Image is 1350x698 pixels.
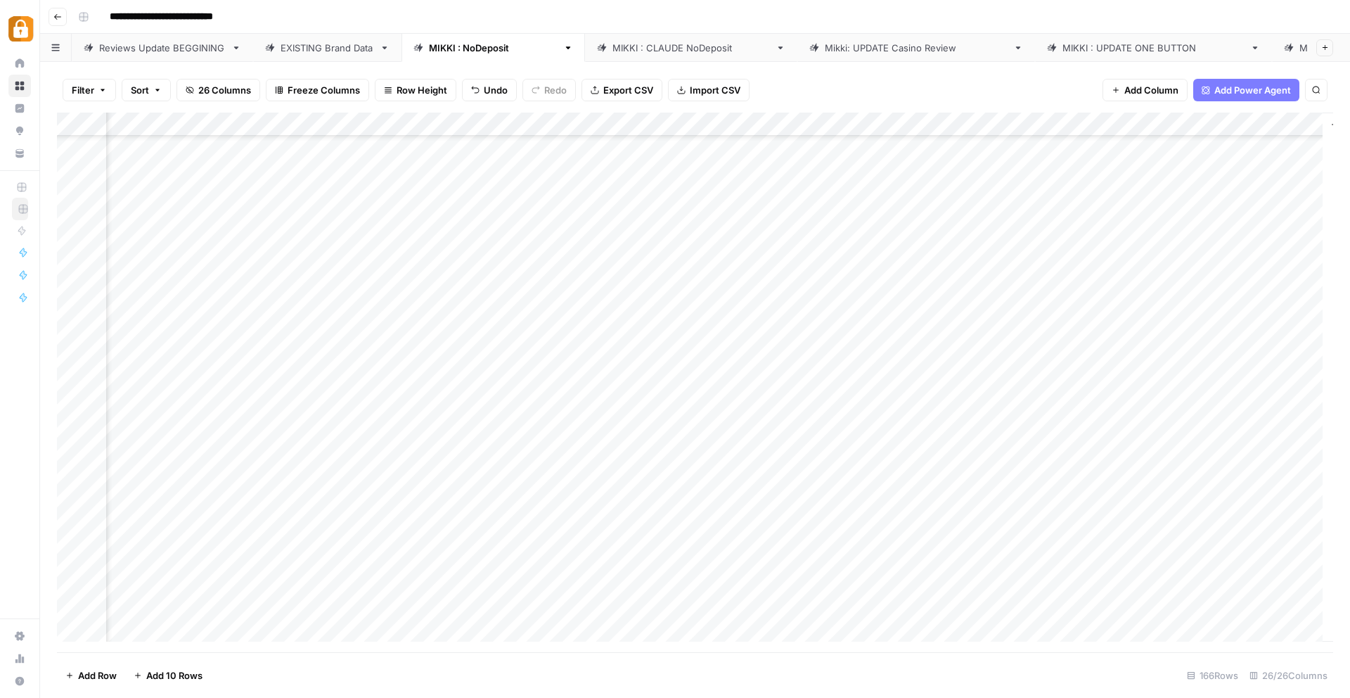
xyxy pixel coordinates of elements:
[176,79,260,101] button: 26 Columns
[1193,79,1299,101] button: Add Power Agent
[690,83,740,97] span: Import CSV
[125,664,211,687] button: Add 10 Rows
[8,142,31,165] a: Your Data
[72,34,253,62] a: Reviews Update BEGGINING
[8,11,31,46] button: Workspace: Adzz
[288,83,360,97] span: Freeze Columns
[281,41,374,55] div: EXISTING Brand Data
[825,41,1008,55] div: [PERSON_NAME]: UPDATE Casino Review
[1181,664,1244,687] div: 166 Rows
[397,83,447,97] span: Row Height
[544,83,567,97] span: Redo
[8,97,31,120] a: Insights
[57,664,125,687] button: Add Row
[522,79,576,101] button: Redo
[72,83,94,97] span: Filter
[603,83,653,97] span: Export CSV
[63,79,116,101] button: Filter
[8,120,31,142] a: Opportunities
[8,75,31,97] a: Browse
[401,34,585,62] a: [PERSON_NAME] : NoDeposit
[99,41,226,55] div: Reviews Update BEGGINING
[8,625,31,647] a: Settings
[146,668,202,683] span: Add 10 Rows
[8,16,34,42] img: Adzz Logo
[1244,664,1333,687] div: 26/26 Columns
[253,34,401,62] a: EXISTING Brand Data
[1102,79,1188,101] button: Add Column
[585,34,797,62] a: [PERSON_NAME] : [PERSON_NAME]
[1035,34,1272,62] a: [PERSON_NAME] : UPDATE ONE BUTTON
[131,83,149,97] span: Sort
[375,79,456,101] button: Row Height
[429,41,558,55] div: [PERSON_NAME] : NoDeposit
[612,41,770,55] div: [PERSON_NAME] : [PERSON_NAME]
[122,79,171,101] button: Sort
[581,79,662,101] button: Export CSV
[78,668,117,683] span: Add Row
[462,79,517,101] button: Undo
[8,647,31,670] a: Usage
[1214,83,1291,97] span: Add Power Agent
[1062,41,1245,55] div: [PERSON_NAME] : UPDATE ONE BUTTON
[8,52,31,75] a: Home
[8,670,31,692] button: Help + Support
[198,83,251,97] span: 26 Columns
[266,79,369,101] button: Freeze Columns
[484,83,508,97] span: Undo
[1124,83,1178,97] span: Add Column
[797,34,1035,62] a: [PERSON_NAME]: UPDATE Casino Review
[668,79,750,101] button: Import CSV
